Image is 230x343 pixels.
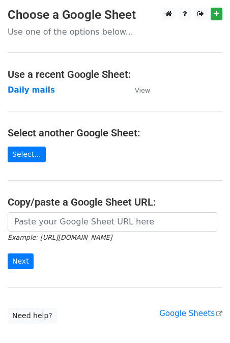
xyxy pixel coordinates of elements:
[8,85,55,95] a: Daily mails
[8,68,222,80] h4: Use a recent Google Sheet:
[8,8,222,22] h3: Choose a Google Sheet
[8,308,57,324] a: Need help?
[8,147,46,162] a: Select...
[135,87,150,94] small: View
[8,212,217,232] input: Paste your Google Sheet URL here
[8,26,222,37] p: Use one of the options below...
[159,309,222,318] a: Google Sheets
[8,253,34,269] input: Next
[8,234,112,241] small: Example: [URL][DOMAIN_NAME]
[8,127,222,139] h4: Select another Google Sheet:
[8,196,222,208] h4: Copy/paste a Google Sheet URL:
[125,85,150,95] a: View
